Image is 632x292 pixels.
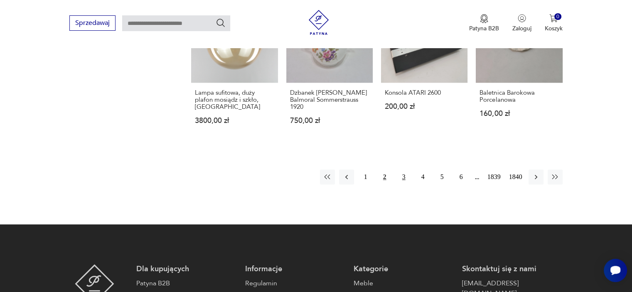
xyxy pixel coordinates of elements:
a: Ikona medaluPatyna B2B [469,14,499,32]
img: Ikona medalu [480,14,488,23]
img: Ikonka użytkownika [518,14,526,22]
p: Kategorie [354,264,454,274]
button: Sprzedawaj [69,15,116,31]
button: 4 [416,169,430,184]
h3: Lampa sufitowa, duży plafon mosiądz i szkło, [GEOGRAPHIC_DATA] [195,89,274,110]
button: 5 [435,169,450,184]
h3: Konsola ATARI 2600 [385,89,464,96]
p: 200,00 zł [385,103,464,110]
h3: Dzbanek [PERSON_NAME] Balmoral Sommerstrauss 1920 [290,89,369,110]
button: 6 [454,169,469,184]
p: 160,00 zł [480,110,558,117]
button: 1840 [507,169,524,184]
p: Informacje [245,264,345,274]
p: Dla kupujących [136,264,236,274]
h3: Baletnica Barokowa Porcelanowa [480,89,558,103]
p: Skontaktuj się z nami [462,264,562,274]
p: 3800,00 zł [195,117,274,124]
p: 750,00 zł [290,117,369,124]
iframe: Smartsupp widget button [604,259,627,282]
img: Patyna - sklep z meblami i dekoracjami vintage [306,10,331,35]
p: Patyna B2B [469,25,499,32]
a: Regulamin [245,278,345,288]
p: Zaloguj [512,25,531,32]
button: 1839 [485,169,503,184]
a: Patyna B2B [136,278,236,288]
button: 0Koszyk [545,14,563,32]
a: Meble [354,278,454,288]
button: Zaloguj [512,14,531,32]
button: 2 [377,169,392,184]
button: 1 [358,169,373,184]
img: Ikona koszyka [549,14,558,22]
button: 3 [396,169,411,184]
button: Patyna B2B [469,14,499,32]
button: Szukaj [216,18,226,28]
p: Koszyk [545,25,563,32]
div: 0 [554,13,561,20]
a: Sprzedawaj [69,21,116,27]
